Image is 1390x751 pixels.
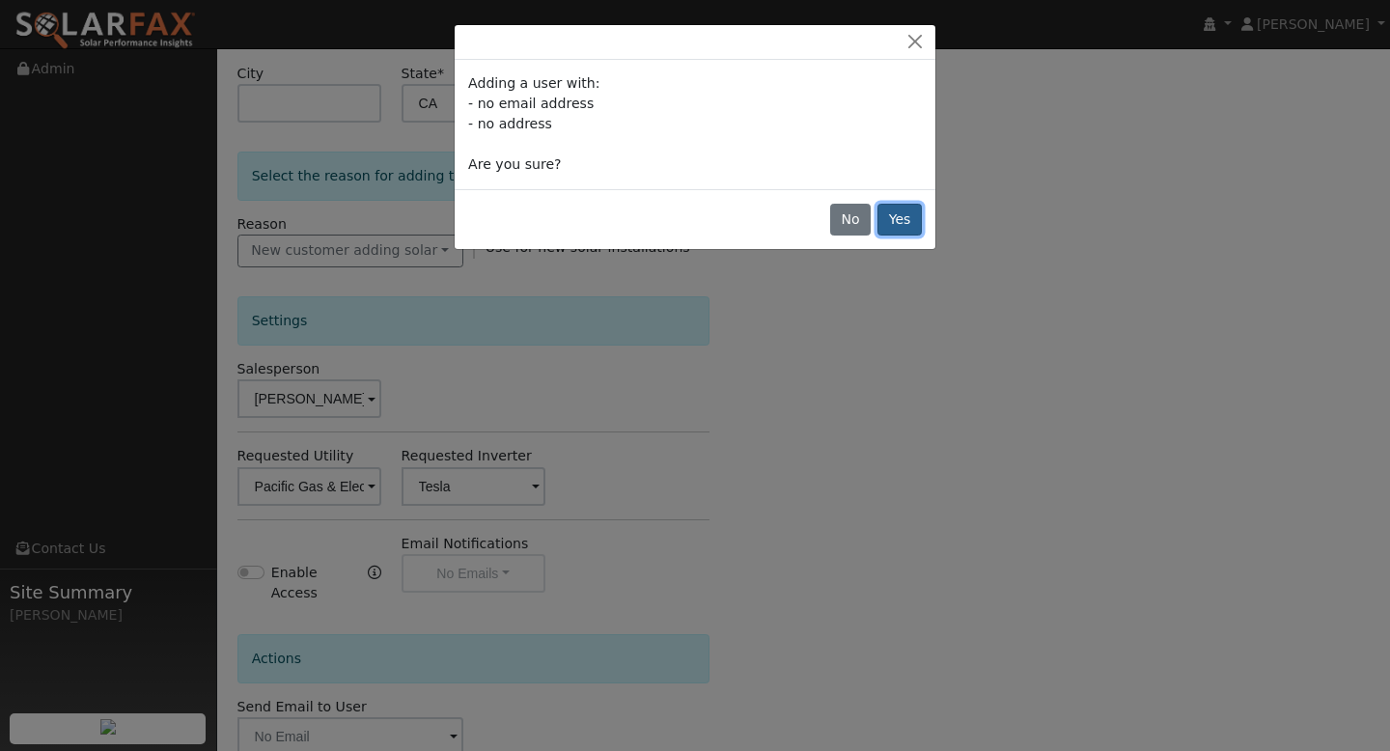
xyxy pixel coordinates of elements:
button: Close [902,32,929,52]
span: Adding a user with: [468,75,599,91]
span: - no email address [468,96,594,111]
button: Yes [877,204,922,236]
span: - no address [468,116,552,131]
span: Are you sure? [468,156,561,172]
button: No [830,204,871,236]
